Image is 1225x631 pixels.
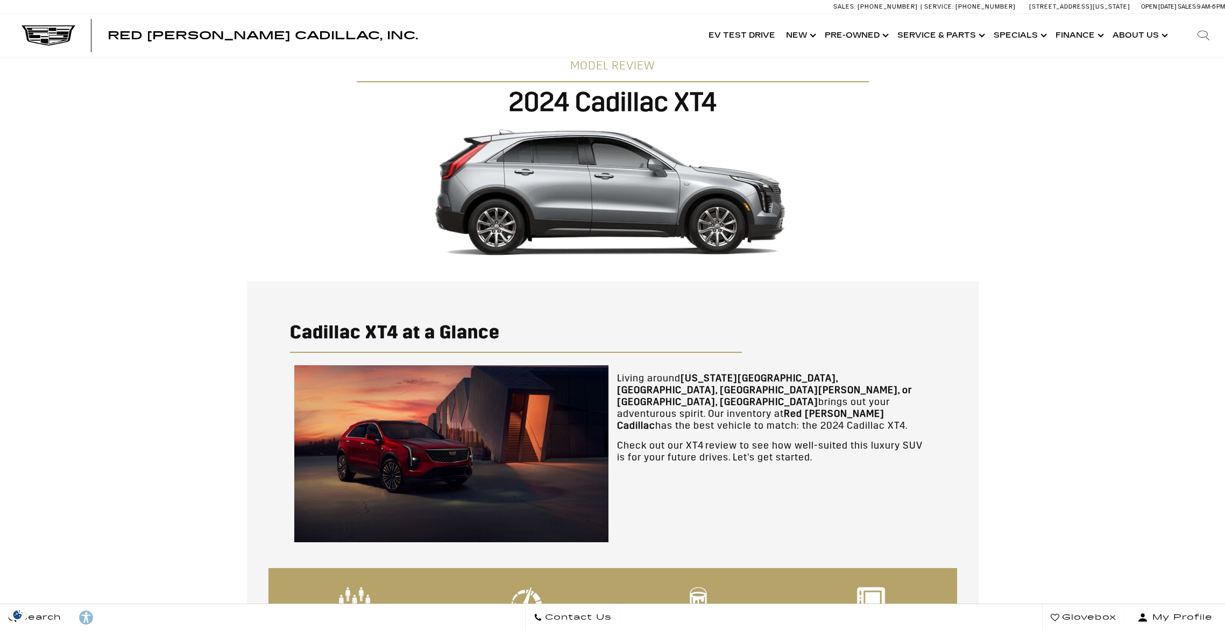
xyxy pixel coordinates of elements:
span: Contact Us [542,610,612,625]
span: Search [17,610,61,625]
p: Check out our XT4 review to see how well-suited this luxury SUV is for your future drives. Let’s ... [617,441,931,464]
a: Service & Parts [892,14,988,57]
div: MODEL REVIEW [247,60,979,82]
a: EV Test Drive [703,14,781,57]
p: Living around brings out your adventurous spirit. Our inventory at has the best vehicle to match:... [617,373,931,433]
span: Glovebox [1059,610,1116,625]
a: New [781,14,819,57]
span: Sales: [833,3,856,10]
a: Specials [988,14,1050,57]
img: HEAD-UP DISPLAY [855,586,887,609]
span: Service: [924,3,954,10]
span: My Profile [1148,610,1213,625]
a: Contact Us [525,604,620,631]
a: Red [PERSON_NAME] Cadillac, Inc. [108,30,418,41]
img: Opt-Out Icon [5,609,30,620]
img: COLOR OPTIONS [683,586,715,610]
img: Cadillac Dark Logo with Cadillac White Text [22,25,75,46]
a: [STREET_ADDRESS][US_STATE] [1029,3,1130,10]
a: Finance [1050,14,1107,57]
a: Pre-Owned [819,14,892,57]
span: [PHONE_NUMBER] [858,3,918,10]
img: HORSEPOWER [511,586,543,609]
a: Glovebox [1042,604,1125,631]
section: Click to Open Cookie Consent Modal [5,609,30,620]
span: Open [DATE] [1141,3,1177,10]
span: Red [PERSON_NAME] Cadillac, Inc. [108,29,418,42]
span: [PHONE_NUMBER] [955,3,1016,10]
button: Open user profile menu [1125,604,1225,631]
a: Service: [PHONE_NUMBER] [920,4,1018,10]
a: About Us [1107,14,1171,57]
span: 9 AM-6 PM [1197,3,1225,10]
div: Cadillac XT4 at a Glance [290,324,936,353]
span: Sales: [1178,3,1197,10]
div: 2024 Cadillac XT4 [247,90,979,118]
img: Cadillac XT4 [294,365,608,542]
img: Cadillac XT4 [433,121,793,263]
strong: [US_STATE][GEOGRAPHIC_DATA], [GEOGRAPHIC_DATA], [GEOGRAPHIC_DATA][PERSON_NAME], or [GEOGRAPHIC_DA... [617,374,912,408]
img: PASSENGERS [338,586,371,609]
a: Sales: [PHONE_NUMBER] [833,4,920,10]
